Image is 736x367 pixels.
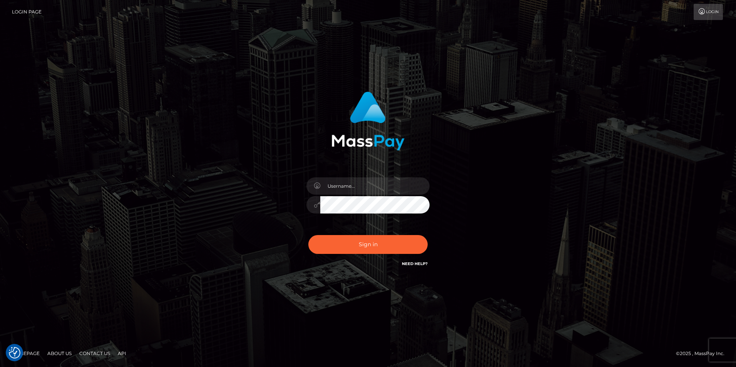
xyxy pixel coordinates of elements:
[9,347,20,359] button: Consent Preferences
[402,261,428,266] a: Need Help?
[331,92,405,150] img: MassPay Login
[115,347,129,359] a: API
[8,347,43,359] a: Homepage
[676,349,730,358] div: © 2025 , MassPay Inc.
[76,347,113,359] a: Contact Us
[9,347,20,359] img: Revisit consent button
[308,235,428,254] button: Sign in
[12,4,42,20] a: Login Page
[694,4,723,20] a: Login
[320,177,430,195] input: Username...
[44,347,75,359] a: About Us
